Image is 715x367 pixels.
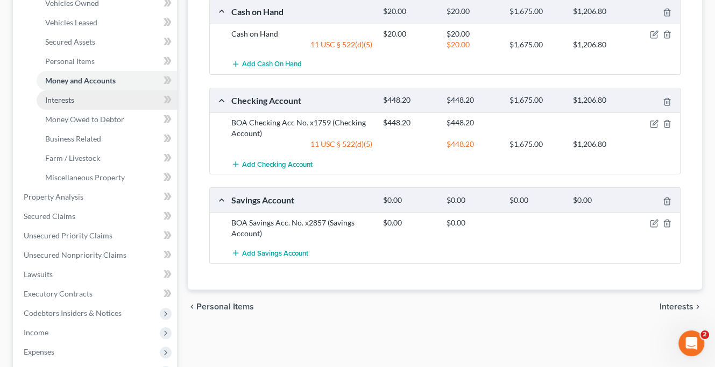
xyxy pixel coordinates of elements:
a: Personal Items [37,52,177,71]
div: Cash on Hand [226,6,378,17]
span: Add Cash on Hand [242,60,302,69]
div: 11 USC § 522(d)(5) [226,39,378,50]
div: $0.00 [441,217,504,228]
div: $0.00 [378,195,441,206]
a: Money and Accounts [37,71,177,90]
div: $448.20 [441,95,504,105]
i: chevron_right [693,302,702,311]
div: $20.00 [378,29,441,39]
a: Property Analysis [15,187,177,207]
div: $1,675.00 [504,39,567,50]
a: Money Owed to Debtor [37,110,177,129]
button: Add Savings Account [231,243,308,263]
span: Money Owed to Debtor [45,115,124,124]
a: Interests [37,90,177,110]
span: Secured Claims [24,211,75,221]
div: $448.20 [441,117,504,128]
div: $20.00 [441,39,504,50]
span: Interests [45,95,74,104]
div: $1,206.80 [568,95,631,105]
span: 2 [700,330,709,339]
a: Secured Assets [37,32,177,52]
div: Cash on Hand [226,29,378,39]
div: $1,675.00 [504,95,567,105]
div: $1,206.80 [568,139,631,150]
span: Unsecured Nonpriority Claims [24,250,126,259]
span: Executory Contracts [24,289,93,298]
button: Add Checking Account [231,154,313,174]
span: Miscellaneous Property [45,173,125,182]
button: Interests chevron_right [660,302,702,311]
button: chevron_left Personal Items [188,302,254,311]
div: $448.20 [378,95,441,105]
div: $448.20 [378,117,441,128]
span: Add Checking Account [242,160,313,168]
span: Personal Items [196,302,254,311]
a: Executory Contracts [15,284,177,304]
div: BOA Checking Acc No. x1759 (Checking Account) [226,117,378,139]
div: $0.00 [504,195,567,206]
a: Farm / Livestock [37,149,177,168]
a: Business Related [37,129,177,149]
span: Business Related [45,134,101,143]
a: Lawsuits [15,265,177,284]
div: $0.00 [378,217,441,228]
div: 11 USC § 522(d)(5) [226,139,378,150]
div: $1,675.00 [504,6,567,17]
span: Add Savings Account [242,249,308,257]
div: $20.00 [441,29,504,39]
div: $0.00 [568,195,631,206]
a: Miscellaneous Property [37,168,177,187]
a: Secured Claims [15,207,177,226]
span: Income [24,328,48,337]
a: Unsecured Nonpriority Claims [15,245,177,265]
span: Expenses [24,347,54,356]
span: Interests [660,302,693,311]
span: Personal Items [45,57,95,66]
span: Property Analysis [24,192,83,201]
div: BOA Savings Acc. No. x2857 (Savings Account) [226,217,378,239]
i: chevron_left [188,302,196,311]
div: $0.00 [441,195,504,206]
div: Savings Account [226,194,378,206]
div: $448.20 [441,139,504,150]
a: Vehicles Leased [37,13,177,32]
a: Unsecured Priority Claims [15,226,177,245]
div: $20.00 [441,6,504,17]
span: Lawsuits [24,270,53,279]
span: Vehicles Leased [45,18,97,27]
div: $1,206.80 [568,6,631,17]
span: Unsecured Priority Claims [24,231,112,240]
div: $20.00 [378,6,441,17]
span: Secured Assets [45,37,95,46]
span: Money and Accounts [45,76,116,85]
div: $1,675.00 [504,139,567,150]
button: Add Cash on Hand [231,54,302,74]
iframe: Intercom live chat [678,330,704,356]
span: Farm / Livestock [45,153,100,163]
div: $1,206.80 [568,39,631,50]
div: Checking Account [226,95,378,106]
span: Codebtors Insiders & Notices [24,308,122,317]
